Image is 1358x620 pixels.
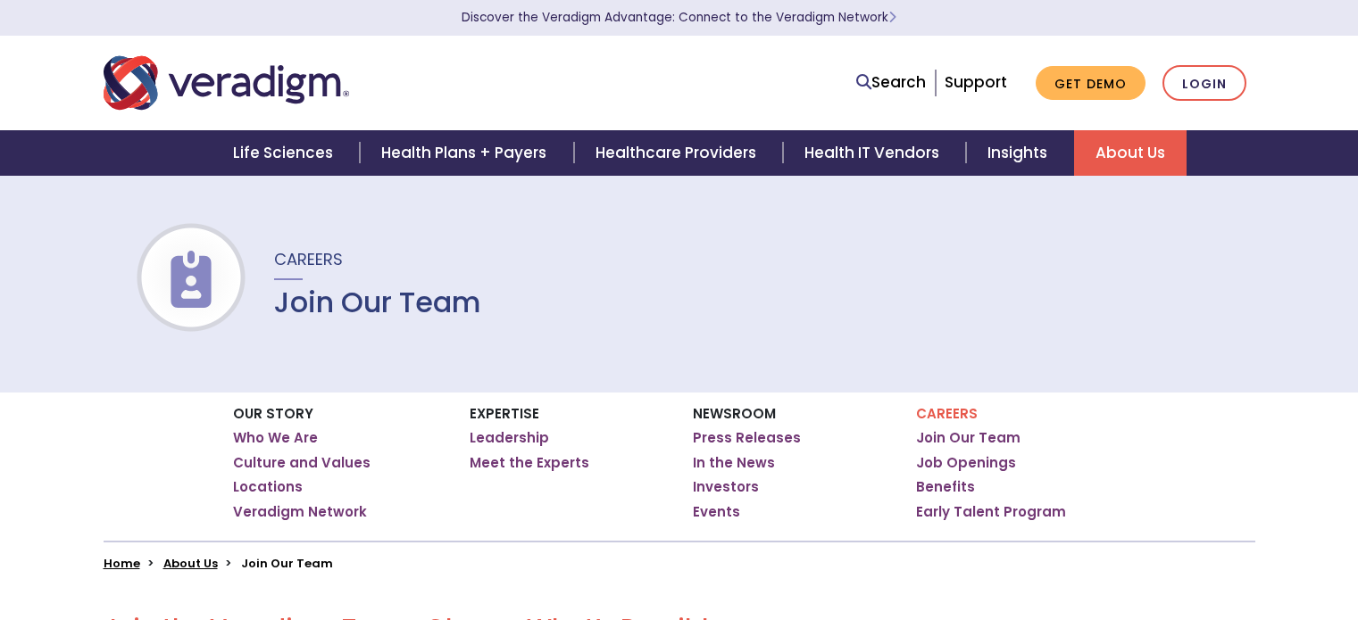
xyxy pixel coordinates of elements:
a: Press Releases [693,429,801,447]
a: Get Demo [1036,66,1146,101]
a: Search [856,70,926,95]
span: Careers [274,248,343,270]
a: Health Plans + Payers [360,130,573,176]
a: Locations [233,478,303,496]
a: Support [945,71,1007,93]
a: Who We Are [233,429,318,447]
a: Insights [966,130,1074,176]
span: Learn More [888,9,896,26]
a: Home [104,555,140,572]
a: Investors [693,478,759,496]
a: Leadership [470,429,549,447]
a: Meet the Experts [470,454,589,472]
a: Benefits [916,478,975,496]
a: Login [1162,65,1246,102]
a: Join Our Team [916,429,1021,447]
a: Veradigm Network [233,503,367,521]
a: Events [693,503,740,521]
a: About Us [1074,130,1187,176]
a: Life Sciences [212,130,360,176]
a: Culture and Values [233,454,371,472]
a: Healthcare Providers [574,130,783,176]
a: Job Openings [916,454,1016,472]
a: Discover the Veradigm Advantage: Connect to the Veradigm NetworkLearn More [462,9,896,26]
a: About Us [163,555,218,572]
img: Veradigm logo [104,54,349,112]
a: Early Talent Program [916,503,1066,521]
a: Health IT Vendors [783,130,966,176]
h1: Join Our Team [274,285,481,319]
a: In the News [693,454,775,472]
